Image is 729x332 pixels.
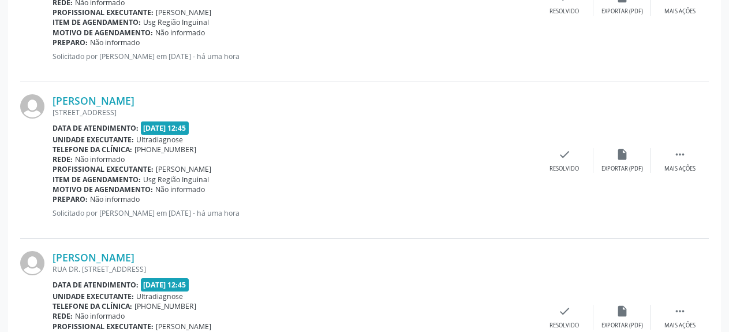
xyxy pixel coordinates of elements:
[53,175,141,185] b: Item de agendamento:
[601,8,643,16] div: Exportar (PDF)
[674,148,686,161] i: 
[53,264,536,274] div: RUA DR. [STREET_ADDRESS]
[90,38,140,47] span: Não informado
[90,194,140,204] span: Não informado
[53,8,154,17] b: Profissional executante:
[156,164,211,174] span: [PERSON_NAME]
[53,17,141,27] b: Item de agendamento:
[53,164,154,174] b: Profissional executante:
[156,8,211,17] span: [PERSON_NAME]
[664,322,696,330] div: Mais ações
[558,305,571,318] i: check
[549,165,579,173] div: Resolvido
[141,121,189,135] span: [DATE] 12:45
[53,154,73,164] b: Rede:
[143,175,209,185] span: Usg Região Inguinal
[558,148,571,161] i: check
[141,278,189,292] span: [DATE] 12:45
[601,322,643,330] div: Exportar (PDF)
[75,311,125,321] span: Não informado
[53,292,134,301] b: Unidade executante:
[53,251,134,264] a: [PERSON_NAME]
[53,311,73,321] b: Rede:
[674,305,686,318] i: 
[664,8,696,16] div: Mais ações
[601,165,643,173] div: Exportar (PDF)
[53,28,153,38] b: Motivo de agendamento:
[155,185,205,194] span: Não informado
[616,305,629,318] i: insert_drive_file
[143,17,209,27] span: Usg Região Inguinal
[616,148,629,161] i: insert_drive_file
[53,194,88,204] b: Preparo:
[549,322,579,330] div: Resolvido
[53,108,536,117] div: [STREET_ADDRESS]
[53,208,536,218] p: Solicitado por [PERSON_NAME] em [DATE] - há uma hora
[156,322,211,331] span: [PERSON_NAME]
[53,301,132,311] b: Telefone da clínica:
[75,154,125,164] span: Não informado
[53,123,139,133] b: Data de atendimento:
[53,145,132,154] b: Telefone da clínica:
[136,292,183,301] span: Ultradiagnose
[53,38,88,47] b: Preparo:
[20,251,44,275] img: img
[20,94,44,119] img: img
[136,135,183,145] span: Ultradiagnose
[134,301,196,311] span: [PHONE_NUMBER]
[53,185,153,194] b: Motivo de agendamento:
[53,322,154,331] b: Profissional executante:
[664,165,696,173] div: Mais ações
[134,145,196,154] span: [PHONE_NUMBER]
[53,135,134,145] b: Unidade executante:
[53,94,134,107] a: [PERSON_NAME]
[53,280,139,290] b: Data de atendimento:
[549,8,579,16] div: Resolvido
[155,28,205,38] span: Não informado
[53,51,536,61] p: Solicitado por [PERSON_NAME] em [DATE] - há uma hora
